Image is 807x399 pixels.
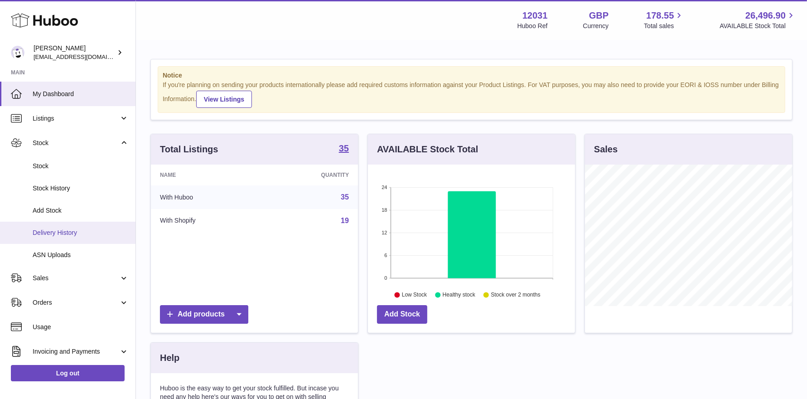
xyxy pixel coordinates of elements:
[33,162,129,170] span: Stock
[33,114,119,123] span: Listings
[339,144,349,153] strong: 35
[720,22,796,30] span: AVAILABLE Stock Total
[160,143,218,156] h3: Total Listings
[160,305,248,324] a: Add products
[384,275,387,281] text: 0
[151,185,262,209] td: With Huboo
[33,90,129,98] span: My Dashboard
[163,81,780,108] div: If you're planning on sending your products internationally please add required customs informati...
[491,292,540,298] text: Stock over 2 months
[594,143,618,156] h3: Sales
[33,229,129,237] span: Delivery History
[589,10,609,22] strong: GBP
[377,143,478,156] h3: AVAILABLE Stock Total
[644,22,684,30] span: Total sales
[402,292,427,298] text: Low Stock
[522,10,548,22] strong: 12031
[382,230,387,235] text: 12
[33,323,129,331] span: Usage
[384,253,387,258] text: 6
[33,139,119,147] span: Stock
[33,184,129,193] span: Stock History
[33,206,129,215] span: Add Stock
[33,251,129,259] span: ASN Uploads
[33,274,119,282] span: Sales
[33,298,119,307] span: Orders
[583,22,609,30] div: Currency
[196,91,252,108] a: View Listings
[151,209,262,233] td: With Shopify
[720,10,796,30] a: 26,496.90 AVAILABLE Stock Total
[262,165,358,185] th: Quantity
[163,71,780,80] strong: Notice
[34,44,115,61] div: [PERSON_NAME]
[377,305,427,324] a: Add Stock
[443,292,476,298] text: Healthy stock
[644,10,684,30] a: 178.55 Total sales
[151,165,262,185] th: Name
[11,365,125,381] a: Log out
[382,185,387,190] text: 24
[11,46,24,59] img: admin@makewellforyou.com
[382,207,387,213] text: 18
[341,217,349,224] a: 19
[745,10,786,22] span: 26,496.90
[517,22,548,30] div: Huboo Ref
[160,352,179,364] h3: Help
[33,347,119,356] span: Invoicing and Payments
[646,10,674,22] span: 178.55
[339,144,349,155] a: 35
[341,193,349,201] a: 35
[34,53,133,60] span: [EMAIL_ADDRESS][DOMAIN_NAME]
